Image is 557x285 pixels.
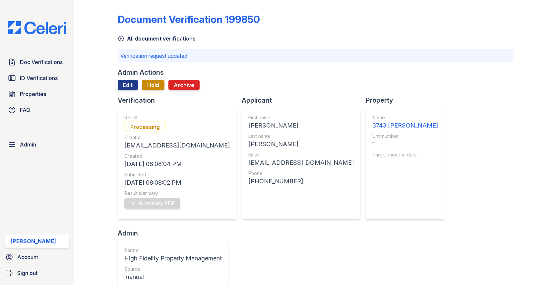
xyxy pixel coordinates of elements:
[11,237,56,245] div: [PERSON_NAME]
[20,58,63,66] span: Doc Verifications
[372,121,438,130] div: 3743 [PERSON_NAME]
[124,141,230,150] div: [EMAIL_ADDRESS][DOMAIN_NAME]
[142,80,164,90] button: Hold
[118,35,196,43] a: All document verifications
[20,141,36,148] span: Admin
[3,266,72,280] a: Sign out
[124,134,230,141] div: Creator
[124,153,230,159] div: Created
[5,103,69,117] a: FAQ
[17,253,38,261] span: Account
[248,121,354,130] div: [PERSON_NAME]
[366,96,450,105] div: Property
[124,114,230,121] div: Result
[248,170,354,177] div: Phone
[372,114,438,130] a: Name 3743 [PERSON_NAME]
[124,254,222,263] div: High Fidelity Property Management
[124,272,222,282] div: manual
[5,71,69,85] a: ID Verifications
[124,178,230,187] div: [DATE] 08:08:02 PM
[248,158,354,167] div: [EMAIL_ADDRESS][DOMAIN_NAME]
[20,90,46,98] span: Properties
[118,229,234,238] div: Admin
[124,266,222,272] div: Source
[124,159,230,169] div: [DATE] 08:08:04 PM
[124,190,230,197] div: Result summary
[248,140,354,149] div: [PERSON_NAME]
[5,138,69,151] a: Admin
[124,171,230,178] div: Submitted
[17,269,37,277] span: Sign out
[118,13,260,25] div: Document Verification 199850
[124,121,166,132] div: Processing
[20,106,31,114] span: FAQ
[120,52,511,60] p: Verification request updated
[118,68,164,77] div: Admin Actions
[248,151,354,158] div: Email
[372,158,438,167] div: -
[372,133,438,140] div: Unit number
[5,87,69,101] a: Properties
[248,133,354,140] div: Last name
[118,96,242,105] div: Verification
[242,96,366,105] div: Applicant
[372,114,438,121] div: Name
[3,250,72,264] a: Account
[118,80,138,90] a: Edit
[124,247,222,254] div: Partner
[20,74,58,82] span: ID Verifications
[372,140,438,149] div: 1
[3,21,72,34] img: CE_Logo_Blue-a8612792a0a2168367f1c8372b55b34899dd931a85d93a1a3d3e32e68fde9ad4.png
[372,151,438,158] div: Target move in date
[248,114,354,121] div: First name
[168,80,200,90] button: Archive
[248,177,354,186] div: [PHONE_NUMBER]
[5,55,69,69] a: Doc Verifications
